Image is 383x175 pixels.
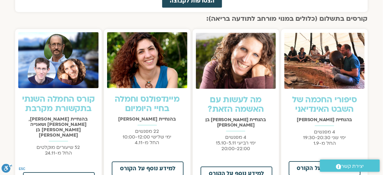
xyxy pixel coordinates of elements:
[313,140,336,146] span: החל מ-1.9
[196,117,276,128] h2: בהנחיית [PERSON_NAME] בן [PERSON_NAME]
[284,129,365,146] p: 4 מפגשים ימי שני 19:30-20:30
[18,116,99,138] h2: בהנחיית [PERSON_NAME], [PERSON_NAME] ושאנייה [PERSON_NAME] בן [PERSON_NAME]
[320,160,380,172] a: יצירת קשר
[107,116,187,122] h2: בהנחיית [PERSON_NAME]
[15,15,368,23] h2: קורסים בתשלום (כלולים במנוי מורחב לתודעה בריאה):
[22,93,94,114] a: קורס החמלה השנתי בתקשורת מקרבת
[196,134,276,151] p: 4 מפגשים ימי רביעי 15.10-5.11
[221,145,250,152] span: 20:00-22:00
[208,94,264,115] a: מה לעשות עם האשמה הזאת?
[284,117,365,122] h2: בהנחיית [PERSON_NAME]
[341,162,364,171] span: יצירת קשר
[297,166,352,171] span: למידע נוסף על הקורס
[115,93,180,114] a: מיינדפולנס וחמלה בחיי היומיום
[120,166,175,172] span: למידע נוסף על הקורס
[292,94,357,115] a: סיפורי החכמה של השבט האינדיאני
[107,128,187,145] p: 22 מפגשים ימי שלישי 10:00-12:00 החל מ-4.11
[18,144,99,156] p: 52 שיעורים מוקלטים החל מ-24.11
